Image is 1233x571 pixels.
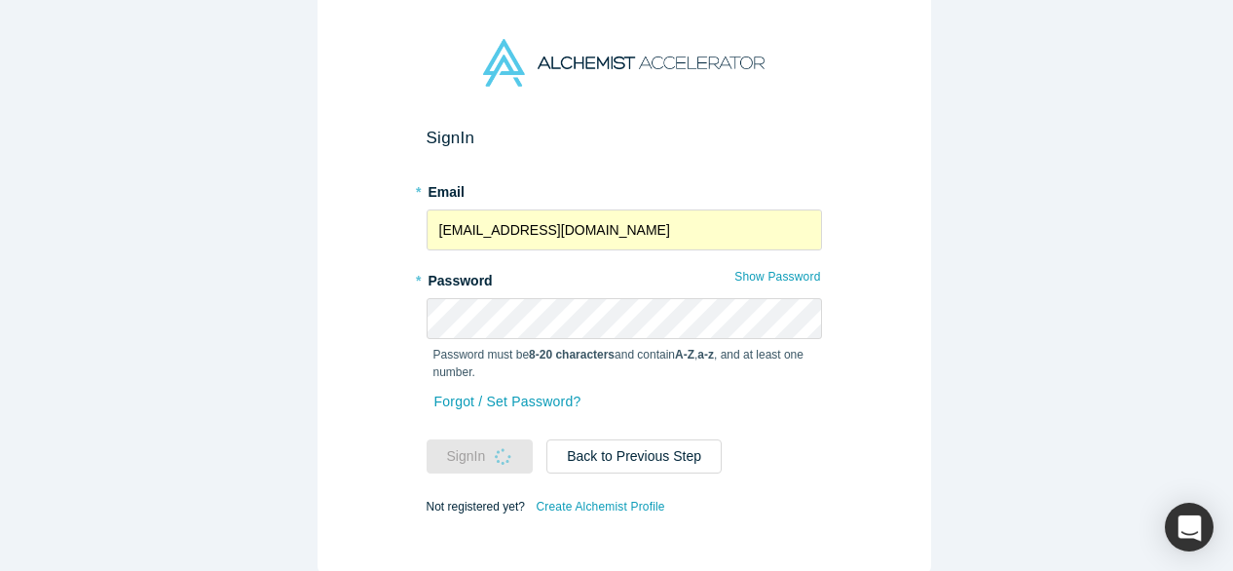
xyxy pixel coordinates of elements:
[483,39,764,87] img: Alchemist Accelerator Logo
[697,348,714,362] strong: a-z
[427,439,534,474] button: SignIn
[535,494,665,519] a: Create Alchemist Profile
[427,264,822,291] label: Password
[427,128,822,148] h2: Sign In
[675,348,694,362] strong: A-Z
[427,175,822,203] label: Email
[427,500,525,514] span: Not registered yet?
[733,264,821,289] button: Show Password
[546,439,722,474] button: Back to Previous Step
[529,348,615,362] strong: 8-20 characters
[433,385,582,419] a: Forgot / Set Password?
[433,346,815,381] p: Password must be and contain , , and at least one number.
